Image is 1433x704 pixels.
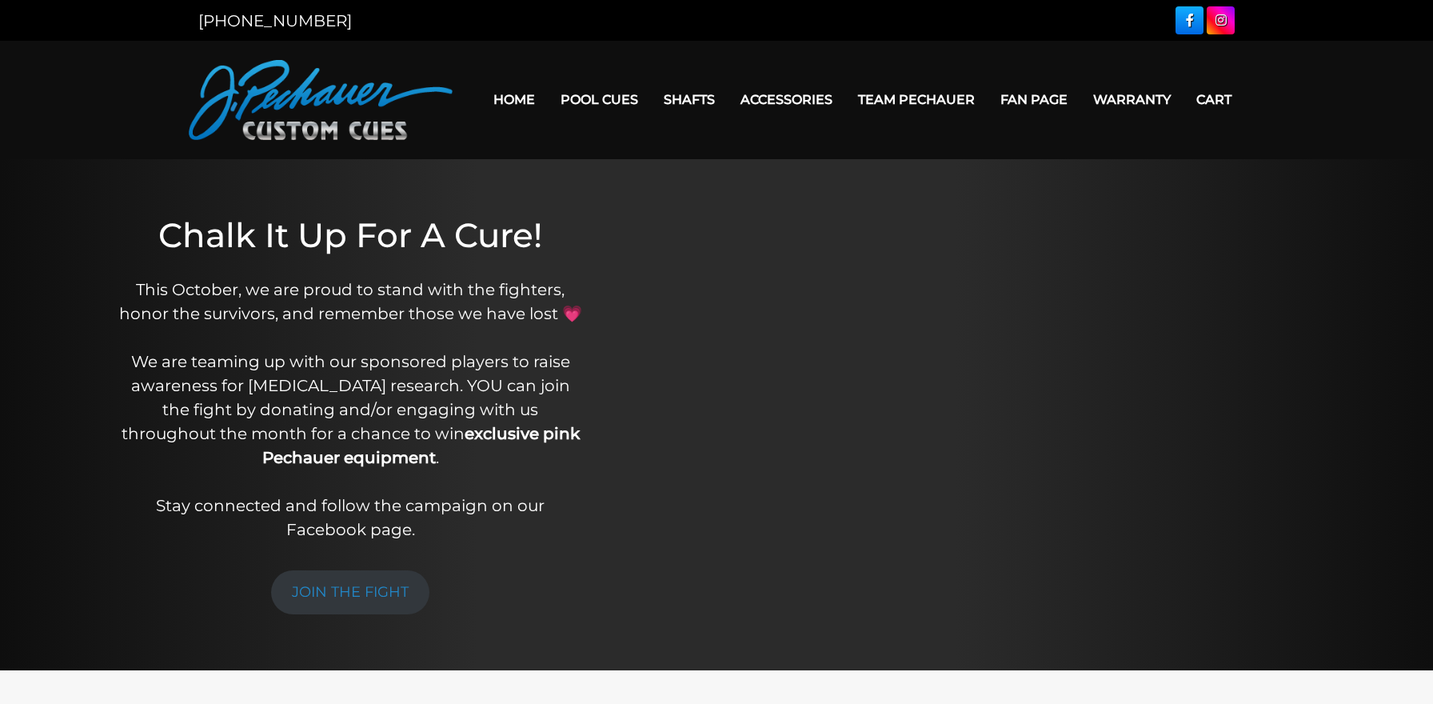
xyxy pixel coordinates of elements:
a: Fan Page [988,79,1080,120]
h1: Chalk It Up For A Cure! [115,215,585,255]
strong: exclusive pink Pechauer equipment [262,424,580,467]
a: Team Pechauer [845,79,988,120]
p: This October, we are proud to stand with the fighters, honor the survivors, and remember those we... [115,278,585,542]
a: Shafts [651,79,728,120]
a: [PHONE_NUMBER] [198,11,352,30]
a: Accessories [728,79,845,120]
a: Home [481,79,548,120]
a: Warranty [1080,79,1184,120]
a: Pool Cues [548,79,651,120]
a: JOIN THE FIGHT [271,570,429,614]
a: Cart [1184,79,1244,120]
img: Pechauer Custom Cues [189,60,453,140]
